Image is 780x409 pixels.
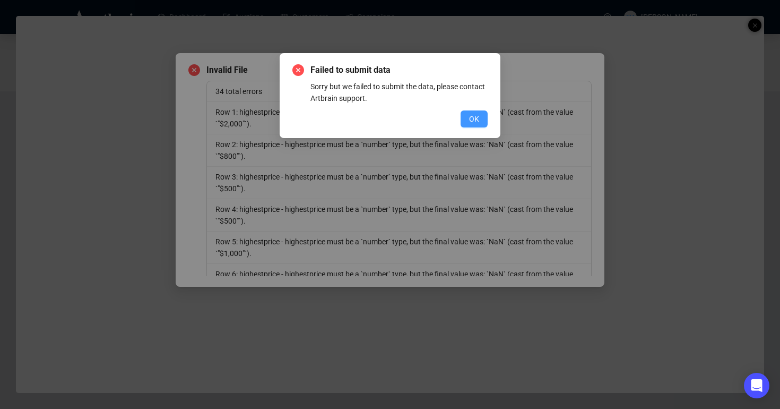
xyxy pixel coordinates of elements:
span: close-circle [292,64,304,76]
button: OK [461,110,488,127]
span: Failed to submit data [310,64,488,76]
div: Open Intercom Messenger [744,373,769,398]
span: Sorry but we failed to submit the data, please contact Artbrain support. [310,82,485,103]
span: OK [469,113,479,125]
